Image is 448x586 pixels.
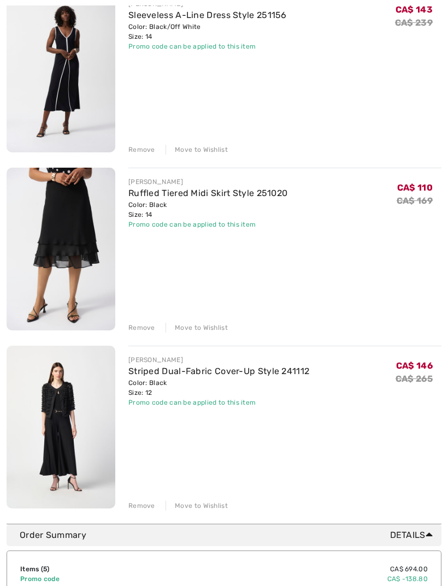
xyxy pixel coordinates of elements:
span: Details [390,529,437,542]
div: Move to Wishlist [166,145,228,155]
div: [PERSON_NAME] [128,177,287,187]
span: CA$ 143 [396,4,433,15]
div: Color: Black Size: 12 [128,378,309,398]
a: Ruffled Tiered Midi Skirt Style 251020 [128,188,287,198]
span: CA$ 146 [396,360,433,371]
div: Move to Wishlist [166,501,228,511]
img: Ruffled Tiered Midi Skirt Style 251020 [7,168,115,330]
s: CA$ 239 [395,17,433,28]
div: [PERSON_NAME] [128,355,309,365]
td: CA$ -138.80 [168,574,428,584]
s: CA$ 265 [396,374,433,384]
td: Promo code [20,574,168,584]
div: Remove [128,501,155,511]
a: Sleeveless A-Line Dress Style 251156 [128,10,287,20]
div: Remove [128,323,155,333]
div: Promo code can be applied to this item [128,398,309,407]
div: Move to Wishlist [166,323,228,333]
td: CA$ 694.00 [168,564,428,574]
div: Color: Black Size: 14 [128,200,287,220]
td: Items ( ) [20,564,168,574]
s: CA$ 169 [397,196,433,206]
div: Promo code can be applied to this item [128,220,287,229]
div: Color: Black/Off White Size: 14 [128,22,287,42]
a: Striped Dual-Fabric Cover-Up Style 241112 [128,366,309,376]
div: Promo code can be applied to this item [128,42,287,51]
div: Remove [128,145,155,155]
div: Order Summary [20,529,437,542]
span: 5 [43,565,47,573]
span: CA$ 110 [397,182,433,193]
img: Striped Dual-Fabric Cover-Up Style 241112 [7,346,115,508]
